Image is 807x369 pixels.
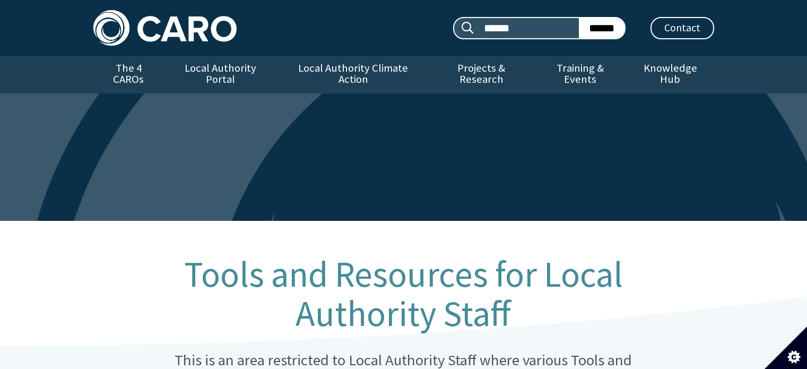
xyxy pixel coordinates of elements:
a: Local Authority Climate Action [277,56,429,93]
a: Knowledge Hub [627,56,714,93]
a: Projects & Research [429,56,534,93]
a: Contact [650,17,714,39]
img: Caro logo [93,10,237,46]
a: Local Authority Portal [164,56,277,93]
a: The 4 CAROs [93,56,164,93]
h1: Tools and Resources for Local Authority Staff [146,255,661,333]
button: Set cookie preferences [765,327,807,369]
a: Training & Events [534,56,627,93]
